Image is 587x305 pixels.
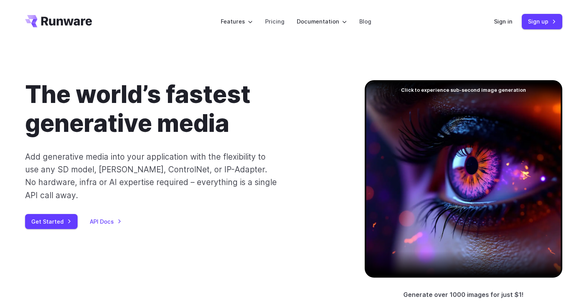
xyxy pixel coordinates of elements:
a: Sign in [494,17,513,26]
p: Add generative media into your application with the flexibility to use any SD model, [PERSON_NAME... [25,150,277,202]
label: Documentation [297,17,347,26]
a: Get Started [25,214,78,229]
label: Features [221,17,253,26]
h1: The world’s fastest generative media [25,80,340,138]
a: Blog [359,17,371,26]
a: Go to / [25,15,92,27]
a: Pricing [265,17,284,26]
a: API Docs [90,217,122,226]
a: Sign up [522,14,562,29]
p: Generate over 1000 images for just $1! [403,290,524,300]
